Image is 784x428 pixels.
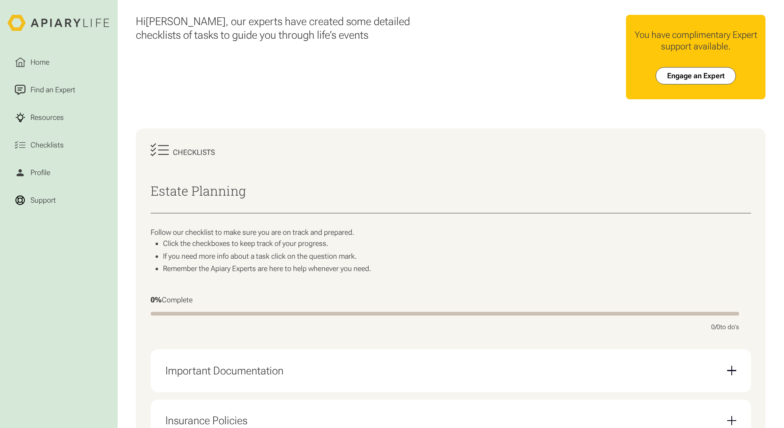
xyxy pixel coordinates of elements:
[28,57,51,68] div: Home
[173,148,215,157] div: Checklists
[146,15,226,28] span: [PERSON_NAME]
[7,132,110,158] a: Checklists
[28,195,58,206] div: Support
[7,160,110,186] a: Profile
[151,295,739,304] div: Complete
[7,49,110,75] a: Home
[165,364,284,377] div: Important Documentation
[165,357,736,385] div: Important Documentation
[28,84,77,96] div: Find an Expert
[656,67,736,84] a: Engage an Expert
[7,77,110,103] a: Find an Expert
[163,239,751,248] li: Click the checkboxes to keep track of your progress.
[711,323,739,331] div: / to do's
[136,15,449,42] div: Hi , our experts have created some detailed checklists of tasks to guide you through life’s events
[28,140,65,151] div: Checklists
[163,264,751,273] li: Remember the Apiary Experts are here to help whenever you need.
[28,167,52,178] div: Profile
[7,187,110,213] a: Support
[711,323,715,331] span: 0
[717,323,720,331] span: 0
[165,414,247,427] div: Insurance Policies
[151,184,751,198] h2: Estate Planning
[28,112,65,123] div: Resources
[151,295,162,304] span: 0%
[633,29,758,52] div: You have complimentary Expert support available.
[163,252,751,261] li: If you need more info about a task click on the question mark.
[151,228,751,237] p: Follow our checklist to make sure you are on track and prepared.
[7,105,110,131] a: Resources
